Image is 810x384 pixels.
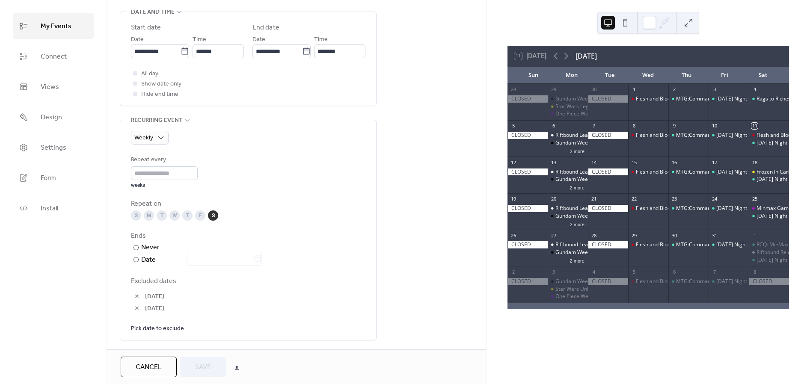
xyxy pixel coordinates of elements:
div: Riftbound Learn to Play Event [548,241,588,248]
div: Riftbound Learn to Play Event [548,205,588,212]
button: 2 more [567,257,588,264]
div: S [131,210,141,221]
span: My Events [41,20,71,33]
div: Friday Night Magic - Modern [709,278,749,285]
div: 1 [631,86,637,93]
span: [DATE] [145,292,365,302]
div: MTG:Commander Thursday [668,278,709,285]
div: 14 [590,159,597,165]
div: 11 [751,123,758,129]
div: MTG:Commander [DATE] [676,132,737,139]
div: Flesh and Blood Armory Night [628,95,668,103]
div: 16 [671,159,677,165]
div: MTG:Commander Thursday [668,168,709,176]
div: Gundam Weekly Event [548,213,588,220]
div: Riftbound Learn to Play Event [555,168,625,176]
div: Gundam Weekly Event [548,176,588,183]
div: Gundam Weekly Event [548,249,588,256]
div: 7 [590,123,597,129]
div: 24 [711,196,718,202]
div: 13 [550,159,557,165]
button: 2 more [567,183,588,191]
span: Pick date to exclude [131,324,184,334]
div: One Piece Weekly Event [548,293,588,300]
a: Form [13,165,94,191]
div: weeks [131,182,198,189]
div: Date [141,254,262,266]
div: [DATE] Night Magic - Modern [716,132,786,139]
div: 20 [550,196,557,202]
span: Date [252,35,265,45]
span: Time [193,35,206,45]
div: Start date [131,23,161,33]
button: Cancel [121,357,177,377]
div: Thu [668,67,706,84]
div: 3 [711,86,718,93]
div: 17 [711,159,718,165]
div: W [169,210,180,221]
div: 4 [751,86,758,93]
div: MTG:Commander [DATE] [676,278,737,285]
div: 5 [631,269,637,275]
span: Weekly [134,132,153,144]
div: Saturday Night Magic - Pauper [749,176,789,183]
div: Gundam Weekly Event [555,249,609,256]
div: 2 [510,269,516,275]
div: [DATE] Night Magic - Modern [716,168,786,176]
div: Sun [514,67,552,84]
div: Friday Night Magic - Modern [709,95,749,103]
div: Flesh and Blood Armory Night [636,278,707,285]
div: Ends [131,231,364,241]
div: Gundam Weekly Event [548,139,588,147]
div: One Piece Weekly Event [555,293,612,300]
div: Star Wars Legends of the Force Store Showdown September 29th 6:30 PM [548,103,588,110]
div: CLOSED [588,168,628,176]
div: 2 [671,86,677,93]
div: Flesh and Blood Armory Night [636,95,707,103]
div: CLOSED [588,205,628,212]
div: Saturday Night Magic - Pauper [749,257,789,264]
div: Flesh and Blood Armory Night [628,278,668,285]
span: Show date only [141,79,181,89]
div: 21 [590,196,597,202]
div: MTG:Commander [DATE] [676,168,737,176]
div: Never [141,242,160,253]
div: Flesh and Blood Armory Night [636,205,707,212]
div: One Piece Weekly Event [548,110,588,118]
button: 2 more [567,220,588,227]
div: 29 [550,86,557,93]
div: Repeat every [131,155,196,165]
span: [DATE] [145,304,365,314]
div: 10 [711,123,718,129]
div: CLOSED [749,278,789,285]
span: Design [41,111,62,124]
div: Tue [591,67,629,84]
div: Minmax Games Fabled Set Championship October 25th 12:00 PM [749,205,789,212]
button: 2 more [567,147,588,154]
div: Flesh and Blood Armory Night [628,241,668,248]
div: Gundam Weekly Event [555,95,609,103]
div: Gundam Weekly Event [555,278,609,285]
div: One Piece Weekly Event [555,110,612,118]
span: Connect [41,50,67,63]
div: [DATE] Night Magic - Modern [716,278,786,285]
div: 31 [711,232,718,239]
div: End date [252,23,279,33]
span: Time [314,35,328,45]
div: Flesh and Blood Armory Night [628,168,668,176]
div: 22 [631,196,637,202]
div: Sat [744,67,782,84]
div: Gundam Weekly Event [555,213,609,220]
div: MTG:Commander Thursday [668,95,709,103]
div: Gundam Weekly Event [548,278,588,285]
div: 30 [671,232,677,239]
div: Riftbound Release Event November 1st 5PM [749,249,789,256]
div: Riftbound Learn to Play Event [555,132,625,139]
div: MTG:Commander Thursday [668,241,709,248]
div: Wed [629,67,667,84]
div: 29 [631,232,637,239]
a: Connect [13,43,94,69]
div: 27 [550,232,557,239]
div: Flesh and Blood Armory Night [636,132,707,139]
